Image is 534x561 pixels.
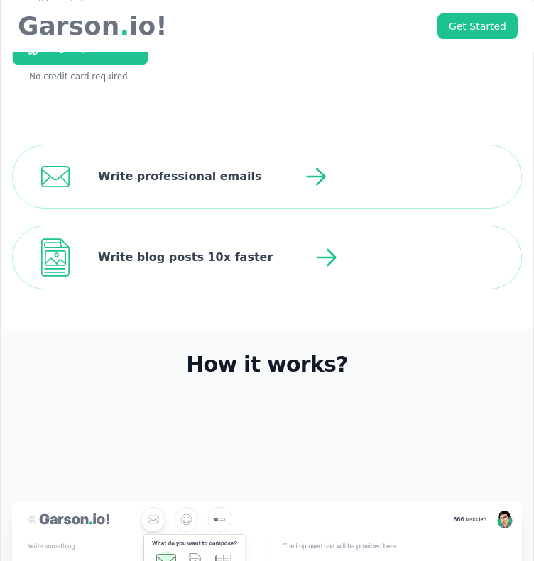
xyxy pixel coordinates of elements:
[12,12,168,40] a: Garson.io!
[70,145,285,208] span: Write professional emails
[12,71,489,82] div: No credit card required
[119,12,129,40] span: .
[12,210,522,304] a: Write blog posts 10x faster
[12,352,522,377] h2: How it works?
[70,226,295,289] span: Write blog posts 10x faster
[12,12,168,40] p: Garson io!
[12,129,522,223] a: Write professional emails
[437,13,518,39] a: Get Started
